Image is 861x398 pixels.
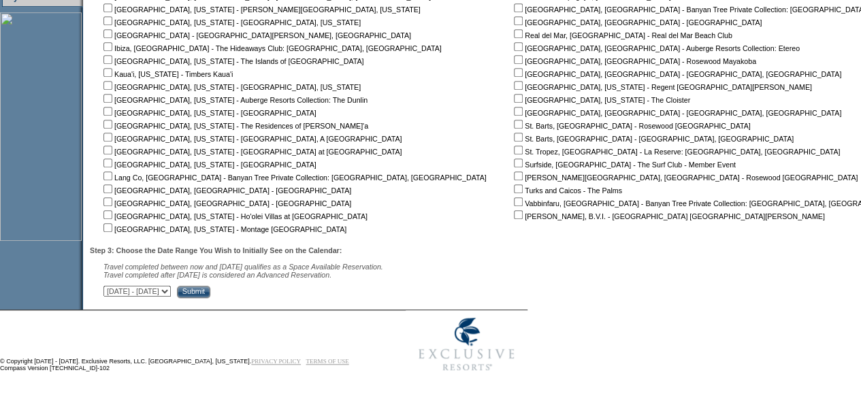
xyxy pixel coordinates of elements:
nobr: [GEOGRAPHIC_DATA], [US_STATE] - [GEOGRAPHIC_DATA] [101,109,316,117]
a: TERMS OF USE [306,358,349,365]
nobr: [GEOGRAPHIC_DATA], [GEOGRAPHIC_DATA] - Rosewood Mayakoba [511,57,756,65]
nobr: [PERSON_NAME][GEOGRAPHIC_DATA], [GEOGRAPHIC_DATA] - Rosewood [GEOGRAPHIC_DATA] [511,173,858,182]
input: Submit [177,286,210,298]
nobr: [GEOGRAPHIC_DATA], [US_STATE] - The Residences of [PERSON_NAME]'a [101,122,368,130]
nobr: [GEOGRAPHIC_DATA], [GEOGRAPHIC_DATA] - [GEOGRAPHIC_DATA] [101,186,351,195]
b: Step 3: Choose the Date Range You Wish to Initially See on the Calendar: [90,246,342,254]
nobr: St. Barts, [GEOGRAPHIC_DATA] - Rosewood [GEOGRAPHIC_DATA] [511,122,750,130]
nobr: [GEOGRAPHIC_DATA], [US_STATE] - [GEOGRAPHIC_DATA], [US_STATE] [101,83,361,91]
nobr: [GEOGRAPHIC_DATA] - [GEOGRAPHIC_DATA][PERSON_NAME], [GEOGRAPHIC_DATA] [101,31,411,39]
nobr: Kaua'i, [US_STATE] - Timbers Kaua'i [101,70,233,78]
nobr: [GEOGRAPHIC_DATA], [GEOGRAPHIC_DATA] - Auberge Resorts Collection: Etereo [511,44,800,52]
nobr: [PERSON_NAME], B.V.I. - [GEOGRAPHIC_DATA] [GEOGRAPHIC_DATA][PERSON_NAME] [511,212,825,220]
nobr: [GEOGRAPHIC_DATA], [GEOGRAPHIC_DATA] - [GEOGRAPHIC_DATA], [GEOGRAPHIC_DATA] [511,109,841,117]
nobr: St. Barts, [GEOGRAPHIC_DATA] - [GEOGRAPHIC_DATA], [GEOGRAPHIC_DATA] [511,135,794,143]
nobr: Real del Mar, [GEOGRAPHIC_DATA] - Real del Mar Beach Club [511,31,732,39]
nobr: [GEOGRAPHIC_DATA], [US_STATE] - [GEOGRAPHIC_DATA], [US_STATE] [101,18,361,27]
nobr: [GEOGRAPHIC_DATA], [US_STATE] - Regent [GEOGRAPHIC_DATA][PERSON_NAME] [511,83,812,91]
nobr: [GEOGRAPHIC_DATA], [US_STATE] - [PERSON_NAME][GEOGRAPHIC_DATA], [US_STATE] [101,5,421,14]
nobr: [GEOGRAPHIC_DATA], [GEOGRAPHIC_DATA] - [GEOGRAPHIC_DATA] [511,18,762,27]
nobr: [GEOGRAPHIC_DATA], [US_STATE] - Auberge Resorts Collection: The Dunlin [101,96,368,104]
nobr: [GEOGRAPHIC_DATA], [US_STATE] - [GEOGRAPHIC_DATA] [101,161,316,169]
nobr: [GEOGRAPHIC_DATA], [US_STATE] - [GEOGRAPHIC_DATA], A [GEOGRAPHIC_DATA] [101,135,402,143]
nobr: Lang Co, [GEOGRAPHIC_DATA] - Banyan Tree Private Collection: [GEOGRAPHIC_DATA], [GEOGRAPHIC_DATA] [101,173,487,182]
nobr: [GEOGRAPHIC_DATA], [US_STATE] - Montage [GEOGRAPHIC_DATA] [101,225,346,233]
nobr: [GEOGRAPHIC_DATA], [US_STATE] - Ho'olei Villas at [GEOGRAPHIC_DATA] [101,212,368,220]
nobr: Ibiza, [GEOGRAPHIC_DATA] - The Hideaways Club: [GEOGRAPHIC_DATA], [GEOGRAPHIC_DATA] [101,44,442,52]
nobr: St. Tropez, [GEOGRAPHIC_DATA] - La Reserve: [GEOGRAPHIC_DATA], [GEOGRAPHIC_DATA] [511,148,840,156]
nobr: [GEOGRAPHIC_DATA], [US_STATE] - [GEOGRAPHIC_DATA] at [GEOGRAPHIC_DATA] [101,148,402,156]
img: Exclusive Resorts [406,310,527,378]
nobr: [GEOGRAPHIC_DATA], [US_STATE] - The Islands of [GEOGRAPHIC_DATA] [101,57,363,65]
nobr: [GEOGRAPHIC_DATA], [GEOGRAPHIC_DATA] - [GEOGRAPHIC_DATA] [101,199,351,208]
span: Travel completed between now and [DATE] qualifies as a Space Available Reservation. [103,263,383,271]
nobr: Surfside, [GEOGRAPHIC_DATA] - The Surf Club - Member Event [511,161,736,169]
nobr: Travel completed after [DATE] is considered an Advanced Reservation. [103,271,331,279]
a: PRIVACY POLICY [251,358,301,365]
nobr: [GEOGRAPHIC_DATA], [GEOGRAPHIC_DATA] - [GEOGRAPHIC_DATA], [GEOGRAPHIC_DATA] [511,70,841,78]
nobr: Turks and Caicos - The Palms [511,186,622,195]
nobr: [GEOGRAPHIC_DATA], [US_STATE] - The Cloister [511,96,690,104]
